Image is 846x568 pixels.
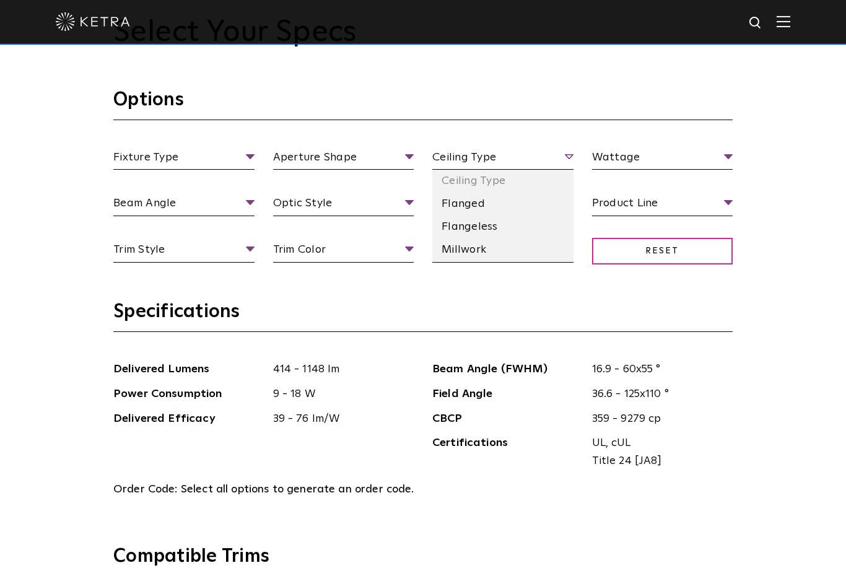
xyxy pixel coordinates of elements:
[432,434,583,470] span: Certifications
[583,410,733,428] span: 359 - 9279 cp
[583,360,733,378] span: 16.9 - 60x55 °
[432,410,583,428] span: CBCP
[432,149,573,170] span: Ceiling Type
[592,452,724,470] span: Title 24 [JA8]
[181,484,414,495] span: Select all options to generate an order code.
[273,241,414,263] span: Trim Color
[432,360,583,378] span: Beam Angle (FWHM)
[273,149,414,170] span: Aperture Shape
[264,360,414,378] span: 414 - 1148 lm
[592,194,733,216] span: Product Line
[264,410,414,428] span: 39 - 76 lm/W
[113,149,255,170] span: Fixture Type
[113,410,264,428] span: Delivered Efficacy
[432,238,573,261] li: Millwork
[748,15,764,31] img: search icon
[432,385,583,403] span: Field Angle
[273,194,414,216] span: Optic Style
[113,194,255,216] span: Beam Angle
[113,88,733,120] h3: Options
[592,434,724,452] span: UL, cUL
[113,300,733,332] h3: Specifications
[592,238,733,264] span: Reset
[113,484,178,495] span: Order Code:
[56,12,130,31] img: ketra-logo-2019-white
[432,170,573,193] li: Ceiling Type
[113,241,255,263] span: Trim Style
[264,385,414,403] span: 9 - 18 W
[432,193,573,216] li: Flanged
[583,385,733,403] span: 36.6 - 125x110 °
[432,216,573,238] li: Flangeless
[113,360,264,378] span: Delivered Lumens
[113,385,264,403] span: Power Consumption
[592,149,733,170] span: Wattage
[777,15,790,27] img: Hamburger%20Nav.svg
